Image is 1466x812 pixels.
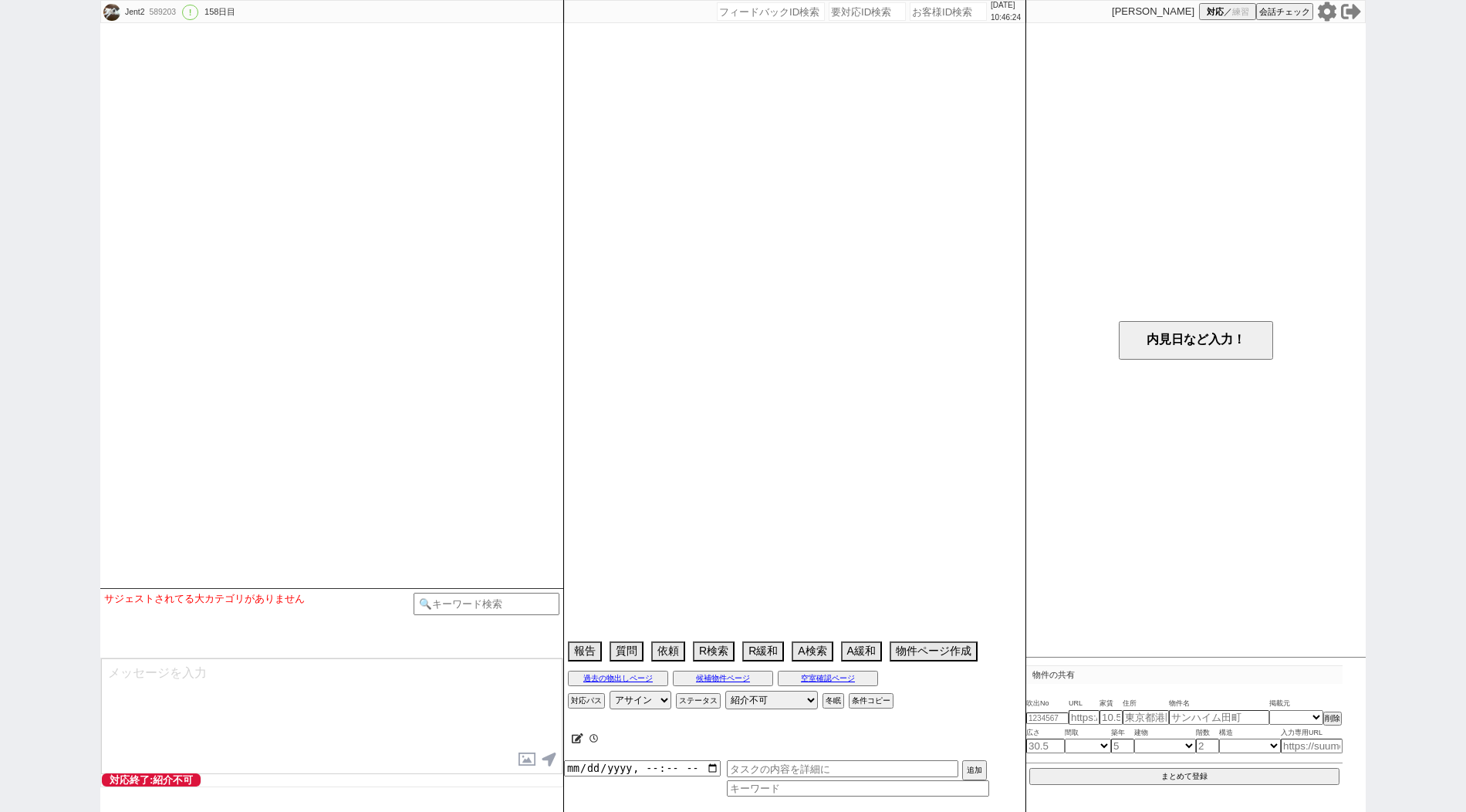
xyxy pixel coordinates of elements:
[1281,727,1343,739] span: 入力専用URL
[1199,3,1256,20] button: 対応／練習
[693,641,735,661] button: R検索
[676,693,721,709] button: ステータス
[1099,698,1123,710] span: 家賃
[104,593,414,605] div: サジェストされてる大カテゴリがありません
[742,641,784,661] button: R緩和
[673,671,773,686] button: 候補物件ページ
[1256,3,1313,20] button: 会話チェック
[103,4,120,21] img: 0m05a98d77725134f30b0f34f50366e41b3a0b1cff53d1
[204,6,235,19] div: 158日目
[1026,665,1343,684] p: 物件の共有
[568,693,605,709] button: 対応パス
[1219,727,1281,739] span: 構造
[991,12,1021,24] p: 10:46:24
[1207,6,1224,18] span: 対応
[568,641,602,661] button: 報告
[910,2,987,21] input: お客様ID検索
[717,2,825,21] input: フィードバックID検索
[1323,712,1342,726] button: 削除
[1099,710,1123,725] input: 10.5
[1269,698,1290,710] span: 掲載元
[1111,739,1134,753] input: 5
[1259,6,1310,18] span: 会話チェック
[1169,698,1269,710] span: 物件名
[1029,768,1339,785] button: まとめて登録
[1119,321,1273,360] button: 内見日など入力！
[823,693,844,709] button: 冬眠
[610,641,643,661] button: 質問
[1026,698,1069,710] span: 吹出No
[1232,6,1249,18] span: 練習
[1111,727,1134,739] span: 築年
[1281,739,1343,753] input: https://suumo.jp/chintai/jnc_000022489271
[1112,5,1194,18] p: [PERSON_NAME]
[123,6,144,19] div: Jent2
[1026,712,1069,724] input: 1234567
[778,671,878,686] button: 空室確認ページ
[829,2,906,21] input: 要対応ID検索
[1196,739,1219,753] input: 2
[792,641,833,661] button: A検索
[144,6,179,19] div: 589203
[841,641,882,661] button: A緩和
[1196,727,1219,739] span: 階数
[182,5,198,20] div: !
[1026,727,1065,739] span: 広さ
[1123,710,1169,725] input: 東京都港区海岸３
[962,760,987,780] button: 追加
[1169,710,1269,725] input: サンハイム田町
[651,641,685,661] button: 依頼
[102,773,201,787] span: 対応終了:紹介不可
[568,671,668,686] button: 過去の物出しページ
[1123,698,1169,710] span: 住所
[727,780,989,797] input: キーワード
[849,693,893,709] button: 条件コピー
[414,593,559,615] input: 🔍キーワード検索
[1069,698,1099,710] span: URL
[1069,710,1099,725] input: https://suumo.jp/chintai/jnc_000022489271
[1026,739,1065,753] input: 30.5
[727,760,958,777] input: タスクの内容を詳細に
[890,641,978,661] button: 物件ページ作成
[1065,727,1111,739] span: 間取
[1134,727,1196,739] span: 建物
